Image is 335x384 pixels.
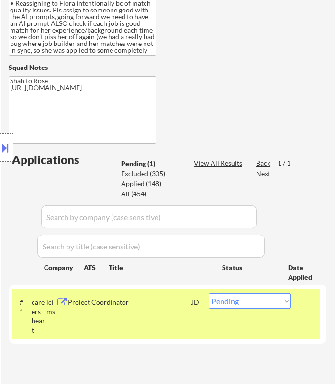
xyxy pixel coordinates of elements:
[194,158,245,168] div: View All Results
[256,158,271,168] div: Back
[20,297,24,316] div: #1
[278,158,300,168] div: 1 / 1
[288,263,315,282] div: Date Applied
[46,297,56,316] div: icims
[84,263,109,272] div: ATS
[191,293,199,310] div: JD
[109,263,213,272] div: Title
[44,263,84,272] div: Company
[222,259,274,276] div: Status
[32,297,47,335] div: careers-heart
[37,235,265,258] input: Search by title (case sensitive)
[256,169,271,179] div: Next
[68,297,192,307] div: Project Coordinator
